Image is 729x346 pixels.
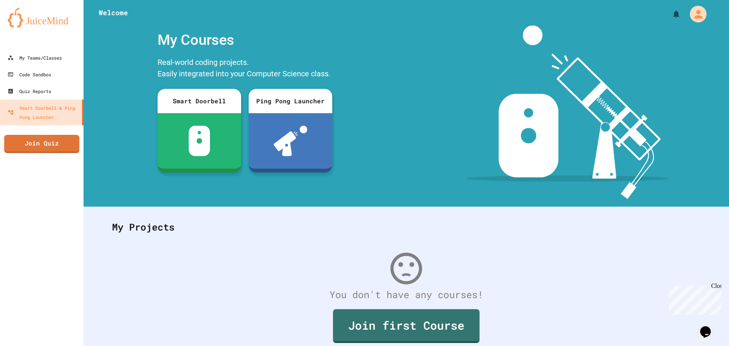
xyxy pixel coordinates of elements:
[104,212,708,242] div: My Projects
[104,288,708,302] div: You don't have any courses!
[680,3,709,25] div: My Account
[8,70,51,79] div: Code Sandbox
[8,53,62,62] div: My Teams/Classes
[658,8,683,21] div: My Notifications
[154,55,336,83] div: Real-world coding projects. Easily integrated into your Computer Science class.
[466,25,669,199] img: banner-image-my-projects.png
[666,283,721,315] iframe: chat widget
[249,89,332,113] div: Ping Pong Launcher
[333,309,480,343] a: Join first Course
[274,126,308,156] img: ppl-with-ball.png
[3,3,52,48] div: Chat with us now!Close
[189,126,210,156] img: sdb-white.svg
[8,87,51,96] div: Quiz Reports
[4,135,79,153] a: Join Quiz
[8,8,76,27] img: logo-orange.svg
[697,316,721,338] iframe: chat widget
[154,25,336,55] div: My Courses
[158,89,241,113] div: Smart Doorbell
[8,103,79,122] div: Smart Doorbell & Ping Pong Launcher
